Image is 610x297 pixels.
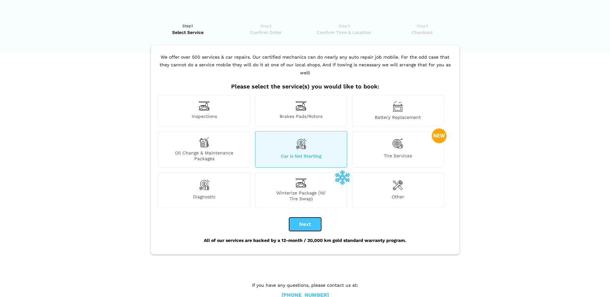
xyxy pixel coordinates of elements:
img: new-badge-2-48.png [431,128,447,144]
span: Car is not starting [255,153,347,161]
span: Select Service [151,29,225,36]
a: Step2 [229,23,303,36]
a: Step1 [151,23,225,36]
span: Brakes Pads/Rotors [255,113,347,120]
a: Step3 [307,23,381,36]
span: Oil Change & Maintenance Packages [159,150,250,161]
img: winterize-icon_1.png [335,169,350,185]
p: We offer over 500 services & car repairs. Our certified mechanics can do nearly any auto repair j... [157,53,454,83]
span: Battery Replacement [352,114,444,120]
button: Next [289,218,321,231]
span: Confirm Time & Location [307,29,381,36]
span: Diagnostic [159,194,250,202]
span: Winterize Package (W/ Tire Swap) [255,190,347,202]
span: Confirm Order [229,29,303,36]
a: Step4 [385,23,459,36]
div: All of our services are backed by a 12-month / 20,000 km gold standard warranty program. [157,231,454,250]
span: Checkout [385,29,459,36]
p: If you have any questions, please contact us at: [204,282,406,289]
h2: Please select the service(s) you would like to book: [157,83,454,90]
span: Inspections [159,113,250,120]
span: Tire Services [352,153,444,161]
span: Other [352,194,444,202]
